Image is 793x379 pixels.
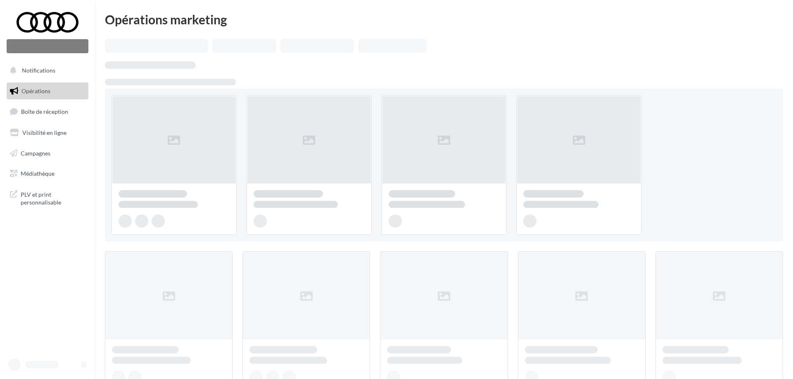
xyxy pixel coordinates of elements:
a: PLV et print personnalisable [5,186,90,210]
a: Visibilité en ligne [5,124,90,141]
span: Campagnes [21,149,50,156]
a: Opérations [5,82,90,100]
span: Boîte de réception [21,108,68,115]
a: Boîte de réception [5,103,90,120]
div: Opérations marketing [105,13,783,26]
span: Notifications [22,67,55,74]
div: Nouvelle campagne [7,39,88,53]
span: PLV et print personnalisable [21,189,85,207]
span: Médiathèque [21,170,55,177]
span: Visibilité en ligne [22,129,66,136]
a: Médiathèque [5,165,90,182]
span: Opérations [21,87,50,94]
a: Campagnes [5,145,90,162]
button: Notifications [5,62,87,79]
